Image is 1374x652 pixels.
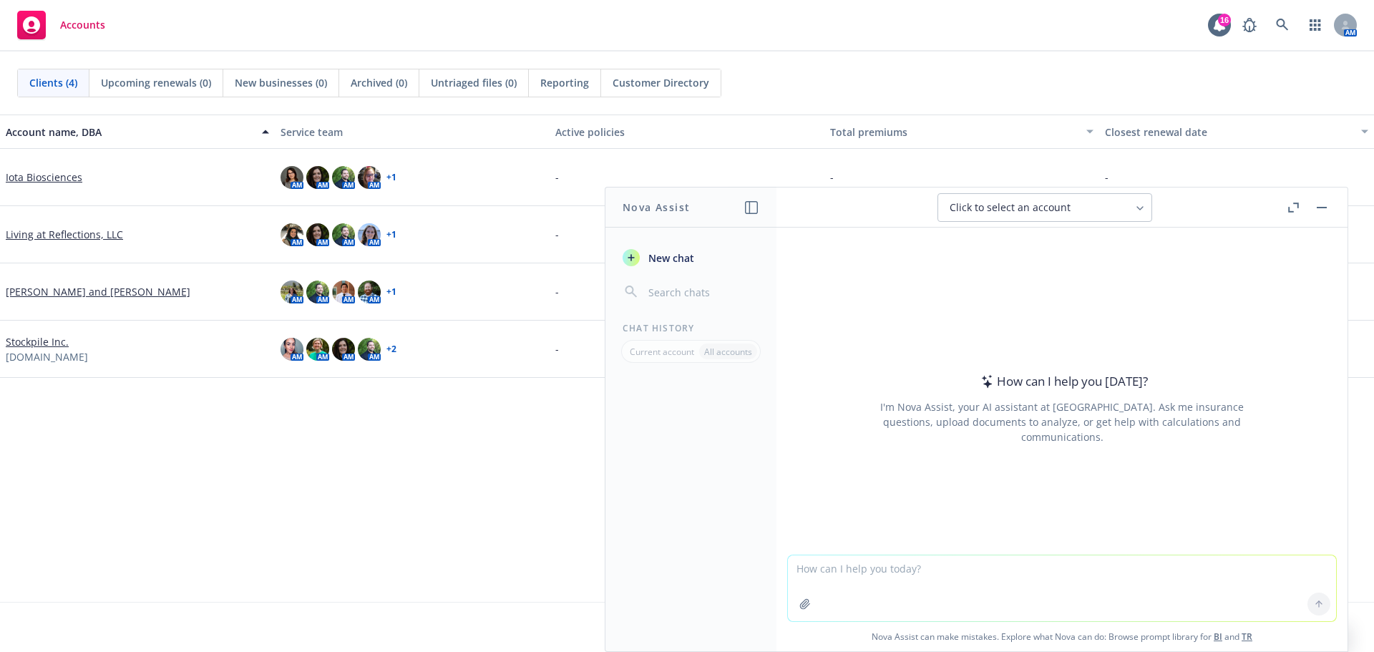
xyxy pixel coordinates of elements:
[1105,125,1353,140] div: Closest renewal date
[824,115,1099,149] button: Total premiums
[6,349,88,364] span: [DOMAIN_NAME]
[950,200,1071,215] span: Click to select an account
[306,281,329,303] img: photo
[358,166,381,189] img: photo
[281,338,303,361] img: photo
[6,227,123,242] a: Living at Reflections, LLC
[332,166,355,189] img: photo
[6,170,82,185] a: Iota Biosciences
[386,173,396,182] a: + 1
[555,341,559,356] span: -
[358,281,381,303] img: photo
[861,399,1263,444] div: I'm Nova Assist, your AI assistant at [GEOGRAPHIC_DATA]. Ask me insurance questions, upload docum...
[6,125,253,140] div: Account name, DBA
[11,5,111,45] a: Accounts
[332,281,355,303] img: photo
[555,227,559,242] span: -
[782,622,1342,651] span: Nova Assist can make mistakes. Explore what Nova can do: Browse prompt library for and
[281,125,544,140] div: Service team
[555,125,819,140] div: Active policies
[617,245,765,271] button: New chat
[281,166,303,189] img: photo
[977,372,1148,391] div: How can I help you [DATE]?
[1301,11,1330,39] a: Switch app
[1214,631,1222,643] a: BI
[1105,170,1109,185] span: -
[101,75,211,90] span: Upcoming renewals (0)
[358,338,381,361] img: photo
[1235,11,1264,39] a: Report a Bug
[1218,14,1231,26] div: 16
[29,75,77,90] span: Clients (4)
[306,223,329,246] img: photo
[306,338,329,361] img: photo
[605,322,776,334] div: Chat History
[630,346,694,358] p: Current account
[550,115,824,149] button: Active policies
[1099,115,1374,149] button: Closest renewal date
[6,334,69,349] a: Stockpile Inc.
[386,345,396,354] a: + 2
[281,223,303,246] img: photo
[1242,631,1252,643] a: TR
[275,115,550,149] button: Service team
[623,200,690,215] h1: Nova Assist
[6,284,190,299] a: [PERSON_NAME] and [PERSON_NAME]
[645,282,759,302] input: Search chats
[351,75,407,90] span: Archived (0)
[645,250,694,266] span: New chat
[540,75,589,90] span: Reporting
[332,223,355,246] img: photo
[1268,11,1297,39] a: Search
[235,75,327,90] span: New businesses (0)
[332,338,355,361] img: photo
[306,166,329,189] img: photo
[937,193,1152,222] button: Click to select an account
[281,281,303,303] img: photo
[555,284,559,299] span: -
[830,125,1078,140] div: Total premiums
[386,230,396,239] a: + 1
[431,75,517,90] span: Untriaged files (0)
[358,223,381,246] img: photo
[555,170,559,185] span: -
[613,75,709,90] span: Customer Directory
[60,19,105,31] span: Accounts
[704,346,752,358] p: All accounts
[830,170,834,185] span: -
[386,288,396,296] a: + 1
